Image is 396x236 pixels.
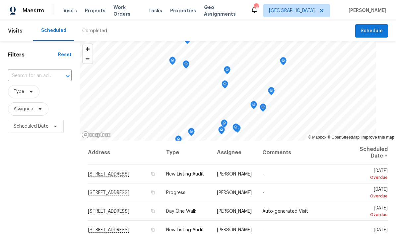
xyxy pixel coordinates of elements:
a: Improve this map [362,135,394,140]
span: Maestro [23,7,44,14]
span: - [262,228,264,232]
button: Schedule [355,24,388,38]
div: Reset [58,52,72,58]
div: Map marker [169,57,176,67]
th: Address [88,141,161,165]
span: Geo Assignments [204,4,242,17]
h1: Filters [8,52,58,58]
input: Search for an address... [8,71,53,81]
span: [PERSON_NAME] [217,228,252,232]
span: Scheduled Date [14,123,48,130]
span: Progress [166,190,185,195]
span: Visits [63,7,77,14]
div: Map marker [218,126,225,137]
button: Zoom in [83,44,93,54]
span: Tasks [148,8,162,13]
span: [GEOGRAPHIC_DATA] [269,7,315,14]
span: - [262,190,264,195]
div: Map marker [268,87,275,97]
div: Map marker [184,36,191,46]
span: Visits [8,24,23,38]
div: Overdue [353,193,388,199]
span: Auto-generated Visit [262,209,308,214]
span: Properties [170,7,196,14]
div: Completed [82,28,107,34]
span: [DATE] [374,228,388,232]
div: Overdue [353,174,388,181]
button: Copy Address [150,227,156,233]
div: Map marker [280,57,287,67]
canvas: Map [80,41,376,141]
span: [PERSON_NAME] [346,7,386,14]
span: Assignee [14,106,33,112]
span: - [262,172,264,177]
a: Mapbox [308,135,326,140]
div: Map marker [175,136,182,146]
th: Scheduled Date ↑ [347,141,388,165]
span: Projects [85,7,105,14]
button: Zoom out [83,54,93,63]
span: Day One Walk [166,209,196,214]
div: Map marker [188,128,195,138]
span: [DATE] [353,206,388,218]
div: Map marker [183,60,189,71]
span: Type [14,88,24,95]
th: Assignee [212,141,257,165]
div: Scheduled [41,27,66,34]
th: Type [161,141,212,165]
button: Copy Address [150,208,156,214]
span: New Listing Audit [166,228,204,232]
div: Map marker [224,66,231,76]
div: Map marker [260,104,266,114]
button: Copy Address [150,171,156,177]
div: Map marker [232,124,239,134]
div: Map marker [222,80,228,91]
div: 19 [254,4,258,11]
span: [PERSON_NAME] [217,190,252,195]
span: [PERSON_NAME] [217,209,252,214]
span: [PERSON_NAME] [217,172,252,177]
div: Map marker [250,101,257,111]
span: Schedule [361,27,383,35]
button: Open [63,71,72,81]
div: Map marker [221,120,228,130]
span: [DATE] [353,187,388,199]
a: OpenStreetMap [327,135,360,140]
div: Overdue [353,211,388,218]
th: Comments [257,141,347,165]
button: Copy Address [150,189,156,195]
span: [DATE] [353,169,388,181]
span: Work Orders [113,4,140,17]
span: New Listing Audit [166,172,204,177]
div: Map marker [234,125,241,135]
a: Mapbox homepage [82,131,111,139]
